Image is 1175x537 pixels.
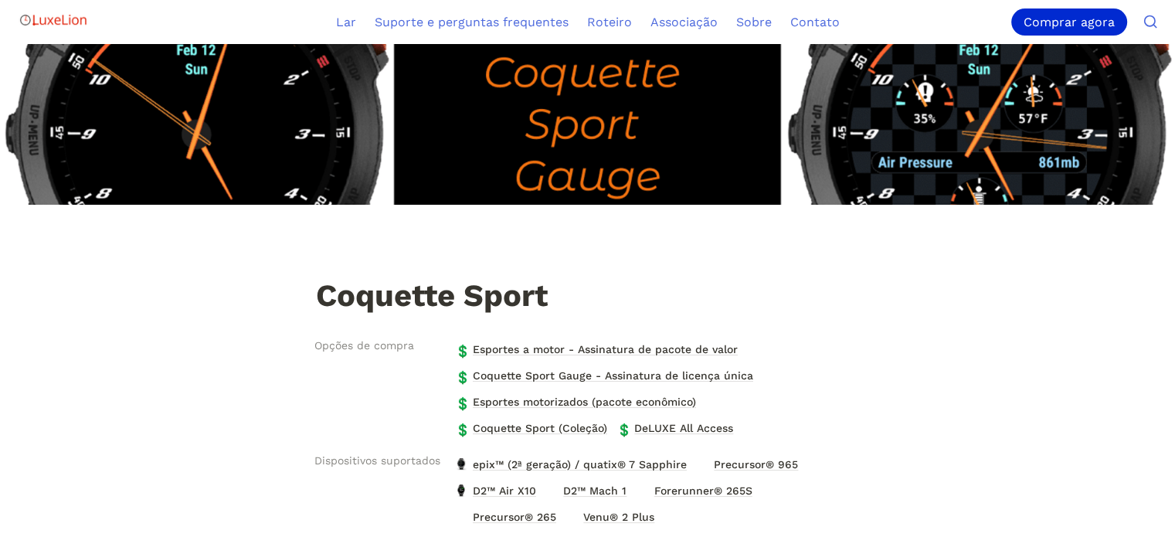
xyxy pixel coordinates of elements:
[545,484,559,497] img: D2™ Mach 1
[635,484,649,497] img: Forerunner® 265S
[563,484,627,497] font: D2™ Mach 1
[695,458,709,471] img: Precursor® 965
[714,458,798,471] font: Precursor® 965
[450,389,701,414] a: 💲Esportes motorizados (pacote econômico)
[1024,15,1115,29] font: Comprar agora
[336,15,356,29] font: Lar
[565,511,579,523] img: Venu® 2 Plus
[455,396,470,411] font: 💲
[612,416,738,440] a: 💲DeLUXE All Access
[631,478,756,503] a: Forerunner® 265SForerunner® 265S
[616,423,632,437] font: 💲
[473,396,696,408] font: Esportes motorizados (pacote econômico)
[455,344,470,359] font: 💲
[473,343,738,355] font: Esportes a motor - Assinatura de pacote de valor
[1011,8,1133,36] a: Comprar agora
[691,452,803,477] a: Precursor® 965Precursor® 965
[650,15,718,29] font: Associação
[450,416,612,440] a: 💲Coquette Sport (Coleção)
[473,369,753,382] font: Coquette Sport Gauge - Assinatura de licença única
[454,484,468,497] img: D2™ Air X10
[375,15,569,29] font: Suporte e perguntas frequentes
[473,484,536,497] font: D2™ Air X10
[450,452,691,477] a: epix™ (2ª geração) / quatix® 7 Sapphireepix™ (2ª geração) / quatix® 7 Sapphire
[314,339,414,352] font: Opções de compra
[561,505,659,529] a: Venu® 2 PlusVenu® 2 Plus
[473,422,607,434] font: Coquette Sport (Coleção)
[450,478,541,503] a: D2™ Air X10D2™ Air X10
[541,478,631,503] a: D2™ Mach 1D2™ Mach 1
[317,151,413,247] img: Coquette Sport
[454,458,468,471] img: epix™ (2ª geração) / quatix® 7 Sapphire
[455,370,470,385] font: 💲
[454,511,468,523] img: Precursor® 265
[455,423,470,437] font: 💲
[473,511,556,523] font: Precursor® 265
[314,454,440,467] font: Dispositivos suportados
[450,363,758,388] a: 💲Coquette Sport Gauge - Assinatura de licença única
[634,422,733,434] font: DeLUXE All Access
[736,15,772,29] font: Sobre
[316,277,548,314] font: Coquette Sport
[654,484,752,497] font: Forerunner® 265S
[583,511,654,523] font: Venu® 2 Plus
[19,5,88,36] img: Logotipo
[790,15,840,29] font: Contato
[587,15,632,29] font: Roteiro
[450,505,561,529] a: Precursor® 265Precursor® 265
[473,458,687,471] font: epix™ (2ª geração) / quatix® 7 Sapphire
[450,337,742,362] a: 💲Esportes a motor - Assinatura de pacote de valor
